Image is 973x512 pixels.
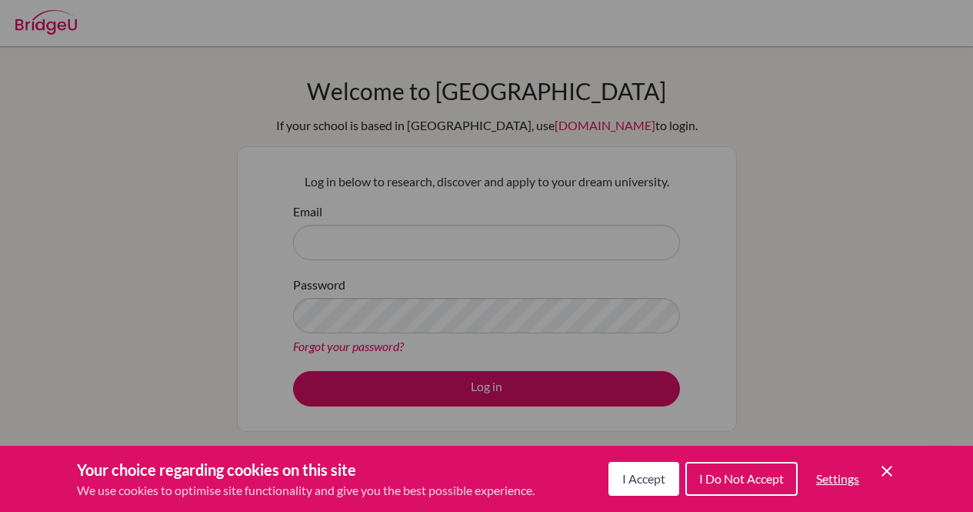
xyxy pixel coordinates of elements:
button: Settings [804,463,871,494]
p: We use cookies to optimise site functionality and give you the best possible experience. [77,481,535,500]
button: I Accept [608,462,679,496]
span: I Accept [622,471,665,486]
button: I Do Not Accept [685,462,798,496]
span: I Do Not Accept [699,471,784,486]
span: Settings [816,471,859,486]
h3: Your choice regarding cookies on this site [77,458,535,481]
button: Save and close [878,462,896,480]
